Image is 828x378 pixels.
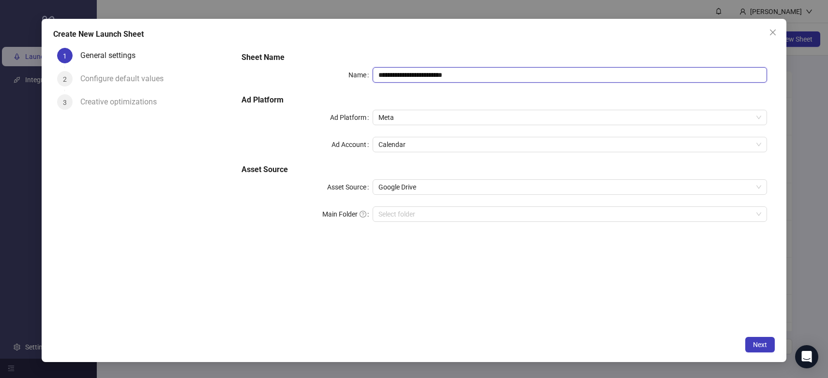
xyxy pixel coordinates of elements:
[378,110,761,125] span: Meta
[348,67,373,83] label: Name
[330,110,373,125] label: Ad Platform
[795,345,818,368] div: Open Intercom Messenger
[241,52,768,63] h5: Sheet Name
[322,206,373,222] label: Main Folder
[241,94,768,106] h5: Ad Platform
[745,337,775,352] button: Next
[63,75,67,83] span: 2
[753,341,767,349] span: Next
[241,164,768,175] h5: Asset Source
[327,179,373,195] label: Asset Source
[765,25,781,40] button: Close
[63,99,67,106] span: 3
[80,94,165,110] div: Creative optimizations
[80,71,171,87] div: Configure default values
[360,211,366,218] span: question-circle
[80,48,143,63] div: General settings
[378,137,761,152] span: Calendar
[769,29,777,36] span: close
[373,67,767,83] input: Name
[53,29,775,40] div: Create New Launch Sheet
[63,52,67,60] span: 1
[331,137,373,152] label: Ad Account
[378,180,761,194] span: Google Drive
